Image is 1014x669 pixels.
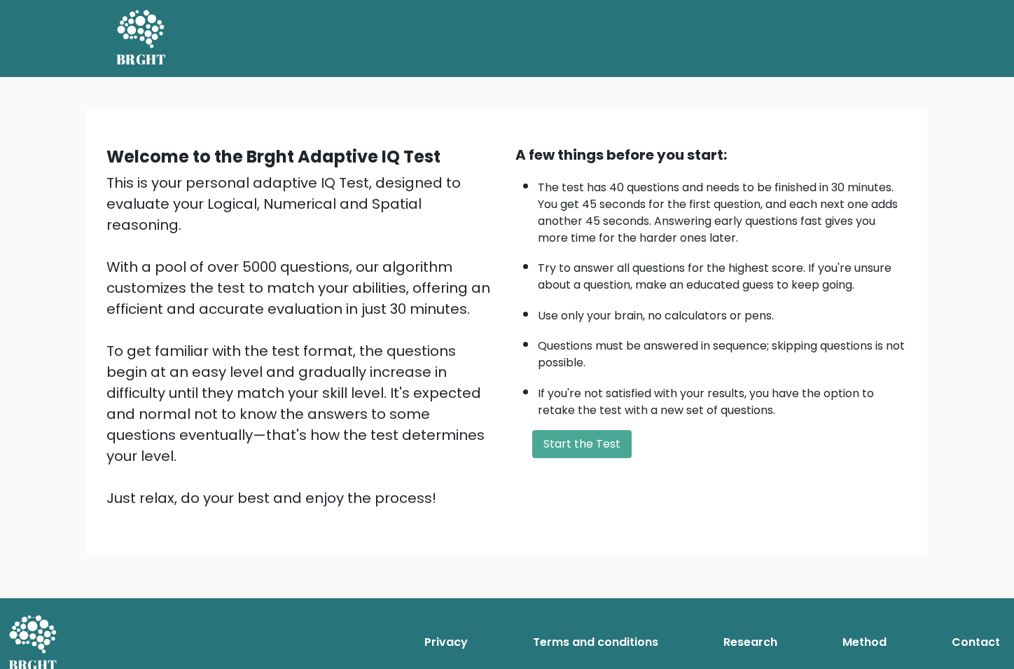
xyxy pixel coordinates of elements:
[538,172,908,247] li: The test has 40 questions and needs to be finished in 30 minutes. You get 45 seconds for the firs...
[116,51,167,68] h5: BRGHT
[116,6,167,71] a: BRGHT
[538,331,908,371] li: Questions must be answered in sequence; skipping questions is not possible.
[837,628,892,656] a: Method
[106,172,499,509] div: This is your personal adaptive IQ Test, designed to evaluate your Logical, Numerical and Spatial ...
[106,145,440,168] b: Welcome to the Brght Adaptive IQ Test
[527,628,664,656] a: Terms and conditions
[515,144,908,165] div: A few things before you start:
[538,253,908,294] li: Try to answer all questions for the highest score. If you're unsure about a question, make an edu...
[538,301,908,324] li: Use only your brain, no calculators or pens.
[532,430,632,458] button: Start the Test
[419,628,473,656] a: Privacy
[538,378,908,419] li: If you're not satisfied with your results, you have the option to retake the test with a new set ...
[946,628,1006,656] a: Contact
[718,628,783,656] a: Research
